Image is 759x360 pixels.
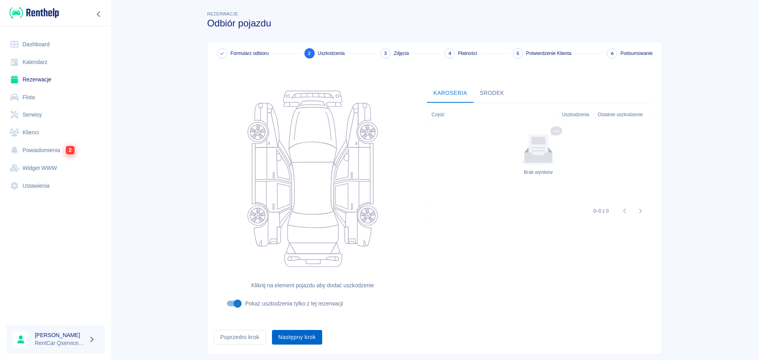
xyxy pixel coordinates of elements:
[384,49,387,58] span: 3
[526,50,572,57] span: Potwierdzenie Klienta
[308,49,311,58] span: 2
[272,330,322,345] button: Następny krok
[394,50,409,57] span: Zdjęcia
[93,9,105,19] button: Zwiń nawigację
[230,50,269,57] span: Formularz odbioru
[593,207,609,215] p: 0–0 z 0
[594,104,649,126] div: Ostatnie uszkodzenie
[427,84,473,103] button: Karoseria
[598,104,643,126] div: Ostatnie uszkodzenie
[474,84,511,103] button: Środek
[6,53,105,71] a: Kalendarz
[66,146,75,155] span: 2
[245,300,343,308] p: Pokaż uszkodzenia tylko z tej rezerwacji
[6,141,105,159] a: Powiadomienia2
[6,71,105,89] a: Rezerwacje
[458,50,477,57] span: Płatności
[214,330,266,345] button: Poprzedni krok
[6,89,105,106] a: Flota
[516,49,519,58] span: 5
[318,50,345,57] span: Uszkodzenia
[6,106,105,124] a: Serwisy
[207,18,663,29] h3: Odbiór pojazdu
[524,169,553,176] div: Brak wyników
[6,6,59,19] a: Renthelp logo
[207,11,238,16] span: Rezerwacje
[448,49,451,58] span: 4
[611,49,614,58] span: 6
[35,339,85,347] p: RentCar Qservice Damar Parts
[9,6,59,19] img: Renthelp logo
[6,124,105,141] a: Klienci
[427,104,558,126] div: Część
[220,281,405,290] h6: Kliknij na element pojazdu aby dodać uszkodzenie
[431,104,444,126] div: Część
[35,331,85,339] h6: [PERSON_NAME]
[620,50,653,57] span: Podsumowanie
[6,159,105,177] a: Widget WWW
[6,36,105,53] a: Dashboard
[6,177,105,195] a: Ustawienia
[562,104,589,126] div: Uszkodzenia
[558,104,594,126] div: Uszkodzenia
